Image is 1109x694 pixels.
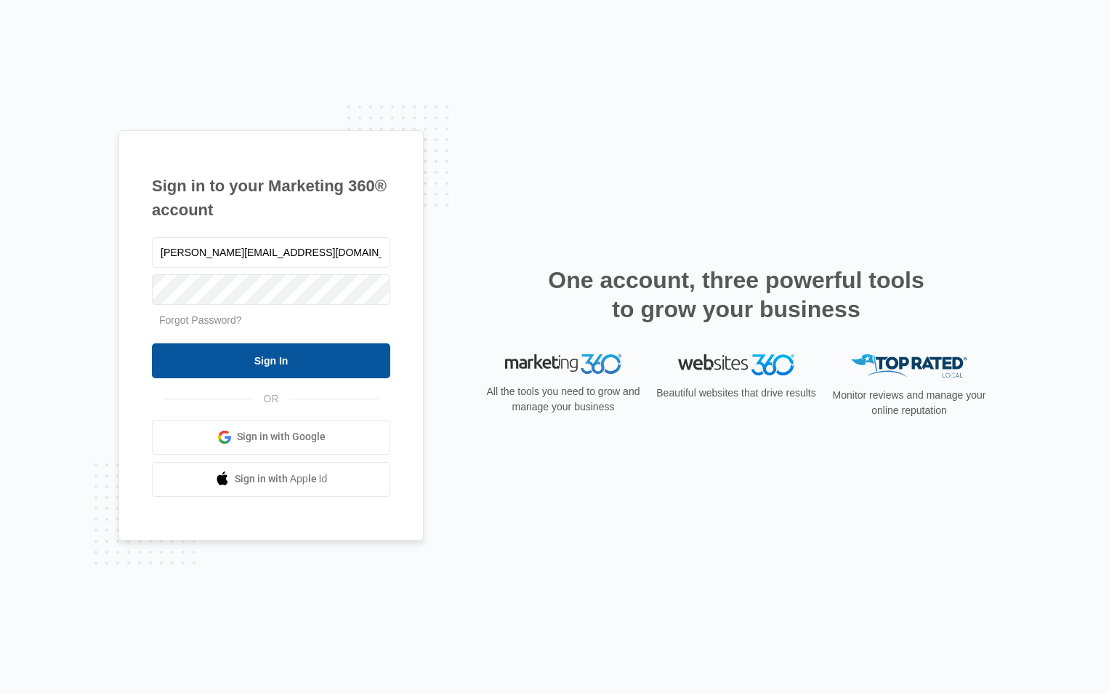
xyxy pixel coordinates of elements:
img: Top Rated Local [851,354,967,378]
img: Marketing 360 [505,354,621,375]
span: OR [254,391,289,407]
a: Forgot Password? [159,314,242,326]
p: Beautiful websites that drive results [655,386,818,401]
h2: One account, three powerful tools to grow your business [544,266,929,324]
p: Monitor reviews and manage your online reputation [828,388,991,418]
a: Sign in with Apple Id [152,462,390,497]
a: Sign in with Google [152,420,390,455]
span: Sign in with Google [237,429,326,444]
input: Email [152,237,390,268]
span: Sign in with Apple Id [235,471,328,487]
p: All the tools you need to grow and manage your business [482,384,645,415]
input: Sign In [152,343,390,378]
h1: Sign in to your Marketing 360® account [152,174,390,222]
img: Websites 360 [678,354,794,375]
